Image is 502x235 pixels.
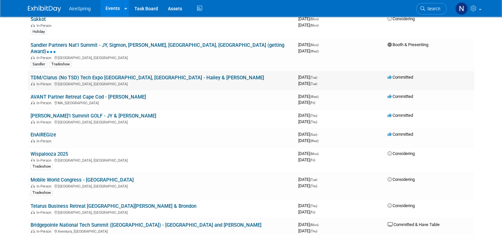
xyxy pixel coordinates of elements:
[31,16,46,22] a: Sukkot
[36,56,53,60] span: In-Person
[388,203,415,208] span: Considering
[310,49,319,53] span: (Wed)
[310,101,315,105] span: (Fri)
[318,75,319,80] span: -
[31,120,35,123] img: In-Person Event
[310,120,317,124] span: (Thu)
[31,81,293,86] div: [GEOGRAPHIC_DATA], [GEOGRAPHIC_DATA]
[318,203,319,208] span: -
[298,203,319,208] span: [DATE]
[31,229,35,233] img: In-Person Event
[310,178,317,182] span: (Tue)
[388,151,415,156] span: Considering
[388,222,440,227] span: Committed & Have Table
[36,120,53,124] span: In-Person
[31,209,293,215] div: [GEOGRAPHIC_DATA], [GEOGRAPHIC_DATA]
[298,138,319,143] span: [DATE]
[31,61,47,67] div: Sandler
[31,55,293,60] div: [GEOGRAPHIC_DATA], [GEOGRAPHIC_DATA]
[31,101,35,104] img: In-Person Event
[298,151,321,156] span: [DATE]
[298,81,317,86] span: [DATE]
[318,177,319,182] span: -
[49,61,72,67] div: Tradeshow
[28,6,61,12] img: ExhibitDay
[36,229,53,234] span: In-Person
[310,139,319,143] span: (Wed)
[31,222,261,228] a: Bridgepointe National Tech Summit ([GEOGRAPHIC_DATA]) - [GEOGRAPHIC_DATA] and [PERSON_NAME]
[320,42,321,47] span: -
[310,95,319,99] span: (Wed)
[31,158,35,162] img: In-Person Event
[31,100,293,105] div: MA, [GEOGRAPHIC_DATA]
[36,139,53,143] span: In-Person
[31,75,264,81] a: TDM/Clarus (No TSD) Tech Expo [GEOGRAPHIC_DATA], [GEOGRAPHIC_DATA] - Hailey & [PERSON_NAME]
[298,183,317,188] span: [DATE]
[31,164,53,170] div: Tradeshow
[31,203,196,209] a: Telarus Business Retreat [GEOGRAPHIC_DATA][PERSON_NAME] & Brondon
[31,151,68,157] a: Wispalooza 2025
[31,113,156,119] a: [PERSON_NAME]'l Summit GOLF - JY & [PERSON_NAME]
[298,228,317,233] span: [DATE]
[310,82,317,86] span: (Tue)
[455,2,468,15] img: Natalie Pyron
[31,184,35,188] img: In-Person Event
[31,132,56,138] a: EnAIREGize
[298,23,319,28] span: [DATE]
[298,42,321,47] span: [DATE]
[388,16,415,21] span: Considering
[31,119,293,124] div: [GEOGRAPHIC_DATA], [GEOGRAPHIC_DATA]
[31,139,35,142] img: In-Person Event
[310,76,317,79] span: (Tue)
[298,222,321,227] span: [DATE]
[31,190,53,196] div: Tradeshow
[298,16,321,21] span: [DATE]
[318,132,319,137] span: -
[388,75,413,80] span: Committed
[31,183,293,189] div: [GEOGRAPHIC_DATA], [GEOGRAPHIC_DATA]
[298,119,317,124] span: [DATE]
[310,184,317,188] span: (Thu)
[388,177,415,182] span: Considering
[320,94,321,99] span: -
[310,24,319,27] span: (Mon)
[69,6,91,11] span: AireSpring
[388,132,413,137] span: Committed
[318,113,319,118] span: -
[36,158,53,163] span: In-Person
[36,24,53,28] span: In-Person
[298,113,319,118] span: [DATE]
[310,152,319,156] span: (Mon)
[310,158,315,162] span: (Fri)
[31,82,35,85] img: In-Person Event
[298,48,319,53] span: [DATE]
[310,43,319,47] span: (Mon)
[310,114,317,118] span: (Thu)
[298,100,315,105] span: [DATE]
[416,3,447,15] a: Search
[320,151,321,156] span: -
[388,113,413,118] span: Committed
[31,94,146,100] a: AVANT Partner Retreat Cape Cod - [PERSON_NAME]
[36,82,53,86] span: In-Person
[31,24,35,27] img: In-Person Event
[31,210,35,214] img: In-Person Event
[388,42,428,47] span: Booth & Presenting
[320,16,321,21] span: -
[31,29,47,35] div: Holiday
[310,133,317,136] span: (Sun)
[31,157,293,163] div: [GEOGRAPHIC_DATA], [GEOGRAPHIC_DATA]
[425,6,440,11] span: Search
[36,101,53,105] span: In-Person
[310,204,317,208] span: (Thu)
[298,209,315,214] span: [DATE]
[298,132,319,137] span: [DATE]
[31,56,35,59] img: In-Person Event
[36,210,53,215] span: In-Person
[31,228,293,234] div: Aventura, [GEOGRAPHIC_DATA]
[298,177,319,182] span: [DATE]
[36,184,53,189] span: In-Person
[310,17,319,21] span: (Mon)
[320,222,321,227] span: -
[310,223,319,227] span: (Mon)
